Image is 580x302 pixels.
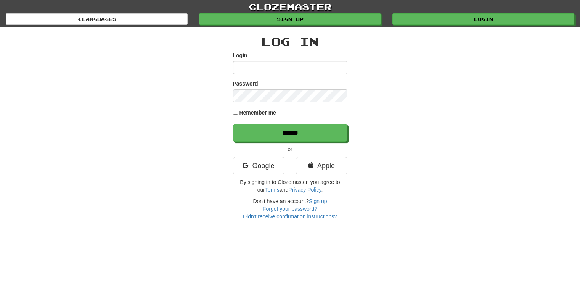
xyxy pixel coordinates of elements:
a: Languages [6,13,188,25]
a: Sign up [309,198,327,204]
label: Password [233,80,258,87]
a: Google [233,157,284,174]
p: By signing in to Clozemaster, you agree to our and . [233,178,347,194]
a: Forgot your password? [263,206,317,212]
a: Login [392,13,574,25]
a: Terms [265,187,280,193]
h2: Log In [233,35,347,48]
div: Don't have an account? [233,197,347,220]
a: Apple [296,157,347,174]
p: or [233,145,347,153]
label: Login [233,52,247,59]
a: Didn't receive confirmation instructions? [243,213,337,220]
a: Privacy Policy [288,187,321,193]
a: Sign up [199,13,381,25]
label: Remember me [239,109,276,116]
